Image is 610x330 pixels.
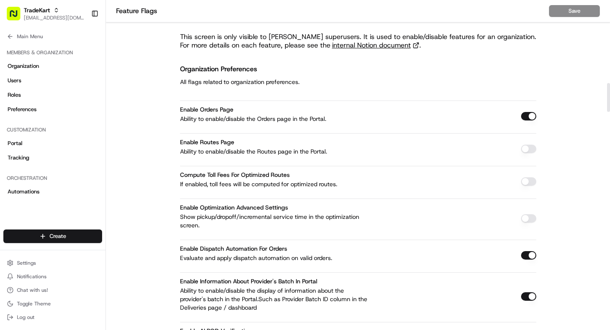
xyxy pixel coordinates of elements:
span: Tracking [8,154,29,162]
p: All flags related to organization preferences. [180,77,299,87]
p: Ability to enable/disable the Orders page in the Portal. [180,115,371,123]
p: If enabled, toll fees will be computed for optimized routes. [180,180,371,188]
label: Enable Information about Provider's Batch in Portal [180,277,317,285]
span: Organization [8,62,39,70]
span: Settings [17,260,36,266]
span: Portal [8,140,22,147]
p: Ability to enable/disable the display of information about the provider's batch in the Portal.Suc... [180,286,371,312]
button: Toggle Theme [3,298,102,310]
a: Tracking [3,151,102,165]
a: Dispatch Strategy [3,199,102,213]
a: Automations [3,185,102,199]
button: Notifications [3,271,102,282]
button: Settings [3,257,102,269]
button: TradeKart[EMAIL_ADDRESS][DOMAIN_NAME] [3,3,88,24]
label: Compute toll fees for optimized routes [180,171,290,179]
button: Main Menu [3,31,102,42]
span: Create [50,232,66,240]
h2: Organization Preferences [180,63,299,75]
h2: This screen is only visible to [PERSON_NAME] superusers. It is used to enable/disable features fo... [180,33,536,41]
h3: For more details on each feature, please see the . [180,41,536,50]
div: Customization [3,123,102,137]
span: Automations [8,188,39,196]
p: Evaluate and apply dispatch automation on valid orders. [180,254,371,262]
span: Roles [8,91,21,99]
button: Create [3,229,102,243]
p: Show pickup/dropoff/incremental service time in the optimization screen. [180,213,371,229]
a: Portal [3,137,102,150]
label: Enable Orders Page [180,106,233,113]
div: Members & Organization [3,46,102,59]
a: Organization [3,59,102,73]
div: Orchestration [3,171,102,185]
button: Chat with us! [3,284,102,296]
label: Enable Routes Page [180,138,234,146]
button: Log out [3,311,102,323]
span: Preferences [8,106,36,113]
span: Toggle Theme [17,300,51,307]
a: internal Notion document [332,41,419,50]
a: Roles [3,88,102,102]
span: Users [8,77,21,84]
p: Ability to enable/disable the Routes page in the Portal. [180,147,371,156]
button: [EMAIL_ADDRESS][DOMAIN_NAME] [24,14,84,21]
label: Enable Optimization Advanced Settings [180,204,288,211]
button: TradeKart [24,6,50,14]
a: Preferences [3,103,102,116]
label: Enable Dispatch Automation for Orders [180,245,287,252]
span: Log out [17,314,34,321]
span: Chat with us! [17,287,48,294]
h1: Feature Flags [116,6,549,16]
span: Dispatch Strategy [8,202,54,210]
span: Main Menu [17,33,43,40]
span: Notifications [17,273,47,280]
a: Users [3,74,102,87]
